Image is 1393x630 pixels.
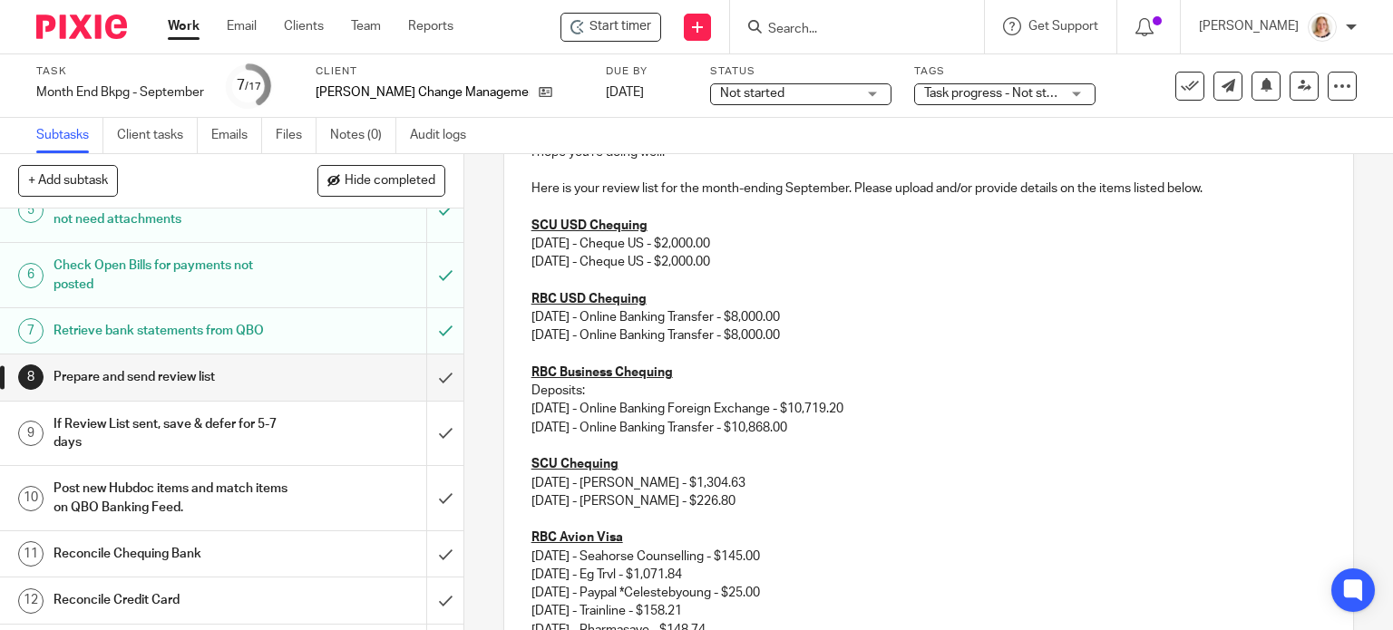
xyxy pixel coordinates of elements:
[914,64,1096,79] label: Tags
[18,318,44,344] div: 7
[531,400,1327,418] p: [DATE] - Online Banking Foreign Exchange - $10,719.20
[531,382,1327,400] p: Deposits:
[1199,17,1299,35] p: [PERSON_NAME]
[54,252,290,298] h1: Check Open Bills for payments not posted
[560,13,661,42] div: Turner Change Management Inc - Month End Bkpg - September
[330,118,396,153] a: Notes (0)
[317,165,445,196] button: Hide completed
[531,419,1327,437] p: [DATE] - Online Banking Transfer - $10,868.00
[316,64,583,79] label: Client
[18,364,44,390] div: 8
[237,75,261,96] div: 7
[531,474,1327,492] p: [DATE] - [PERSON_NAME] - $1,304.63
[18,421,44,446] div: 9
[531,293,647,305] u: RBC USD Chequing
[54,586,290,614] h1: Reconcile Credit Card
[589,17,651,36] span: Start timer
[531,458,619,470] u: SCU Chequing
[36,15,127,39] img: Pixie
[284,17,324,35] a: Clients
[531,308,1327,326] p: [DATE] - Online Banking Transfer - $8,000.00
[36,83,204,102] div: Month End Bkpg - September
[117,118,198,153] a: Client tasks
[18,263,44,288] div: 6
[531,366,673,379] u: RBC Business Chequing
[54,475,290,521] h1: Post new Hubdoc items and match items on QBO Banking Feed.
[345,174,435,189] span: Hide completed
[54,411,290,457] h1: If Review List sent, save & defer for 5-7 days
[54,317,290,344] h1: Retrieve bank statements from QBO
[316,83,530,102] p: [PERSON_NAME] Change Management Inc
[924,87,1096,100] span: Task progress - Not started + 2
[168,17,200,35] a: Work
[531,235,1327,253] p: [DATE] - Cheque US - $2,000.00
[18,486,44,511] div: 10
[710,64,891,79] label: Status
[606,64,687,79] label: Due by
[720,87,784,100] span: Not started
[36,118,103,153] a: Subtasks
[766,22,930,38] input: Search
[531,326,1327,344] p: [DATE] - Online Banking Transfer - $8,000.00
[408,17,453,35] a: Reports
[1028,20,1098,33] span: Get Support
[276,118,317,153] a: Files
[531,179,1327,198] p: Here is your review list for the month-ending September. Please upload and/or provide details on ...
[18,541,44,567] div: 11
[211,118,262,153] a: Emails
[531,531,623,544] u: RBC Avion Visa
[606,86,644,99] span: [DATE]
[54,363,290,391] h1: Prepare and send review list
[531,492,1327,510] p: [DATE] - [PERSON_NAME] - $226.80
[1308,13,1337,42] img: Screenshot%202025-09-16%20114050.png
[245,82,261,92] small: /17
[54,188,290,234] h1: Add items on QBO Banking Feed that do not need attachments
[54,540,290,567] h1: Reconcile Chequing Bank
[18,198,44,223] div: 5
[351,17,381,35] a: Team
[410,118,480,153] a: Audit logs
[18,588,44,614] div: 12
[227,17,257,35] a: Email
[36,64,204,79] label: Task
[18,165,118,196] button: + Add subtask
[531,219,648,232] u: SCU USD Chequing
[531,253,1327,271] p: [DATE] - Cheque US - $2,000.00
